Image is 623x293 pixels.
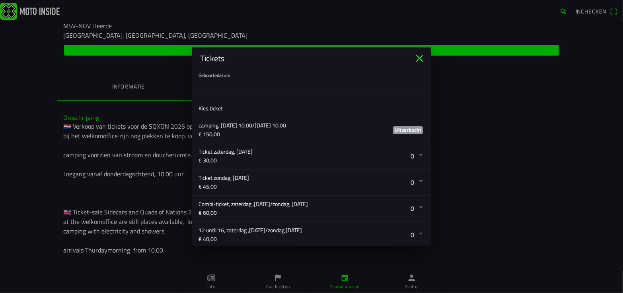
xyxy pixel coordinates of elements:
[413,52,426,65] ion-icon: close
[199,130,380,138] p: € 150,00
[393,126,423,134] ion-badge: Uitverkocht
[199,104,223,112] ion-label: Kies ticket
[199,121,380,129] p: camping, [DATE] 10.00/[DATE] 10.00
[192,52,413,64] ion-title: Tickets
